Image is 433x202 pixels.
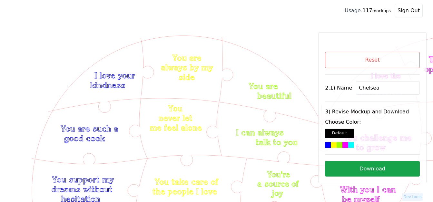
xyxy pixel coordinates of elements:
small: mockups [372,8,391,13]
button: Dev tools [402,193,423,201]
text: joy [271,188,283,198]
text: You are [172,53,202,63]
text: You take care of [154,177,218,187]
label: 2.1) Name [325,84,352,92]
div: 117 [345,7,391,14]
text: You [168,103,183,113]
text: always by my [161,63,213,72]
small: Default [332,130,347,135]
button: Reset [325,52,420,68]
text: With you I can [340,185,396,194]
text: beautiful [257,91,291,101]
text: good cook [64,133,105,143]
text: You're [267,170,290,179]
text: You support my [52,175,114,184]
label: Choose Color: [325,118,420,126]
text: side [179,72,195,82]
text: a source of [257,179,299,188]
button: Sign Out [395,4,423,17]
text: dreams without [52,184,113,194]
text: You are such a [61,124,118,133]
label: 3) Revise Mockup and Download [325,108,420,116]
text: I can always [236,128,284,137]
span: Usage: [345,7,362,14]
text: I love your [94,71,135,80]
text: the people I love [153,187,217,196]
text: never let [159,113,192,123]
text: talk to you [256,137,298,147]
button: Download [325,161,420,177]
text: kindness [90,80,125,90]
text: me feel alone [150,123,202,132]
text: You are [249,81,278,91]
